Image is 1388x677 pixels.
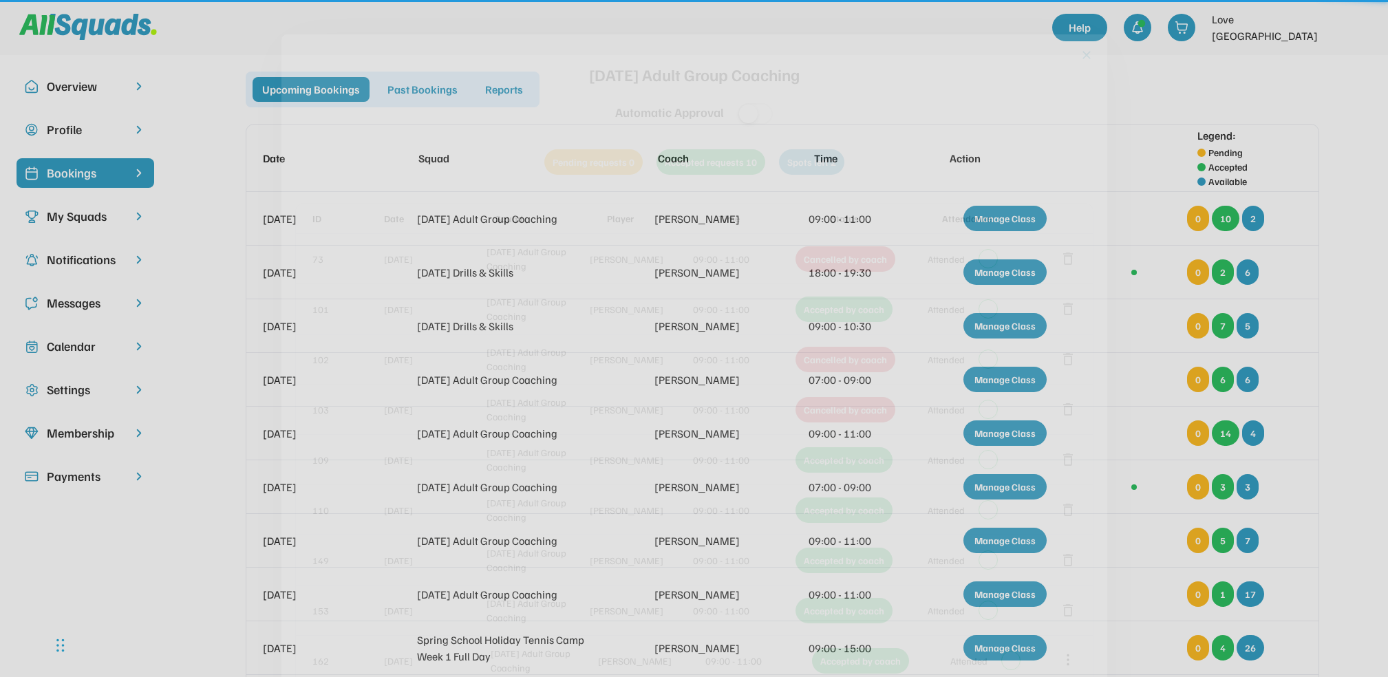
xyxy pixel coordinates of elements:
div: [PERSON_NAME] [590,503,690,517]
div: Automatic Approval [615,103,724,122]
div: Attended [928,553,965,568]
div: [PERSON_NAME] [590,252,690,266]
div: [DATE] [384,352,484,367]
div: 149 [312,553,381,568]
div: [PERSON_NAME] [590,402,690,417]
div: [PERSON_NAME] [590,352,690,367]
div: 09:00 - 11:00 [693,352,793,367]
div: 09:00 - 11:00 [693,503,793,517]
div: 09:00 - 11:00 [693,252,793,266]
div: Pending requests 0 [544,149,643,175]
div: [DATE] Adult Group Coaching [487,244,587,273]
div: Cancelled by coach [796,246,895,272]
div: [DATE] [384,654,489,668]
div: [DATE] Adult Group Coaching [487,596,587,625]
div: ID [312,211,381,226]
div: Accepted by coach [796,297,893,322]
div: [PERSON_NAME] [590,603,690,618]
div: Accepted requests 10 [656,149,765,175]
button: delete [1060,401,1076,418]
div: [DATE] [384,603,484,618]
div: 101 [312,302,381,316]
div: [DATE] Adult Group Coaching [487,345,587,374]
div: 09:00 - 11:00 [693,603,793,618]
div: [PERSON_NAME] [590,302,690,316]
div: Attended [928,402,965,417]
div: Attended [928,302,965,316]
div: [DATE] Adult Group Coaching [589,62,800,87]
div: 153 [312,603,381,618]
div: Date [384,211,493,226]
div: [DATE] [384,503,484,517]
div: Status [831,211,939,226]
div: [DATE] Adult Group Coaching [487,445,587,474]
div: Attended [950,654,987,668]
div: [DATE] Adult Group Coaching [487,294,587,323]
div: 103 [312,402,381,417]
div: Accepted by coach [796,548,893,573]
div: [PERSON_NAME] [590,453,690,467]
button: delete [1060,502,1076,518]
button: delete [1060,351,1076,367]
div: [PERSON_NAME] [590,553,690,568]
div: 110 [312,503,381,517]
div: 09:00 - 11:00 [693,453,793,467]
div: 09:00 - 11:00 [693,553,793,568]
div: [DATE] [384,252,484,266]
div: [DATE] [384,302,484,316]
div: Player [607,211,716,226]
div: [DATE] Adult Group Coaching [487,495,587,524]
div: Cancelled by coach [796,347,895,372]
button: delete [1060,552,1076,568]
div: Accepted by coach [796,447,893,473]
div: 73 [312,252,381,266]
div: Spots left 2 [779,149,844,175]
button: delete [1060,250,1076,267]
div: 09:00 - 11:00 [693,302,793,316]
button: delete [1060,451,1076,468]
div: Attended [928,252,965,266]
button: close [1080,48,1093,62]
div: 102 [312,352,381,367]
div: Time [718,211,827,226]
div: 109 [312,453,381,467]
div: Accepted by coach [796,497,893,523]
div: 162 [312,654,381,668]
div: Attended [928,603,965,618]
div: [DATE] [384,453,484,467]
div: Cancelled by coach [796,397,895,422]
div: 09:00 - 11:00 [705,654,810,668]
div: Squad [495,211,604,226]
div: [DATE] Adult Group Coaching [487,546,587,574]
div: [DATE] [384,402,484,417]
div: [PERSON_NAME] [598,654,703,668]
div: 09:00 - 11:00 [693,402,793,417]
div: Attendance [942,211,1051,226]
div: Attended [928,352,965,367]
div: [DATE] Adult Group Coaching [491,646,595,675]
div: [DATE] Adult Group Coaching [487,395,587,424]
button: delete [1060,602,1076,619]
div: [DATE] [384,553,484,568]
div: Accepted by coach [812,648,909,674]
button: delete [1060,301,1076,317]
div: Accepted by coach [796,598,893,623]
div: Attended [928,503,965,517]
div: Attended [928,453,965,467]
